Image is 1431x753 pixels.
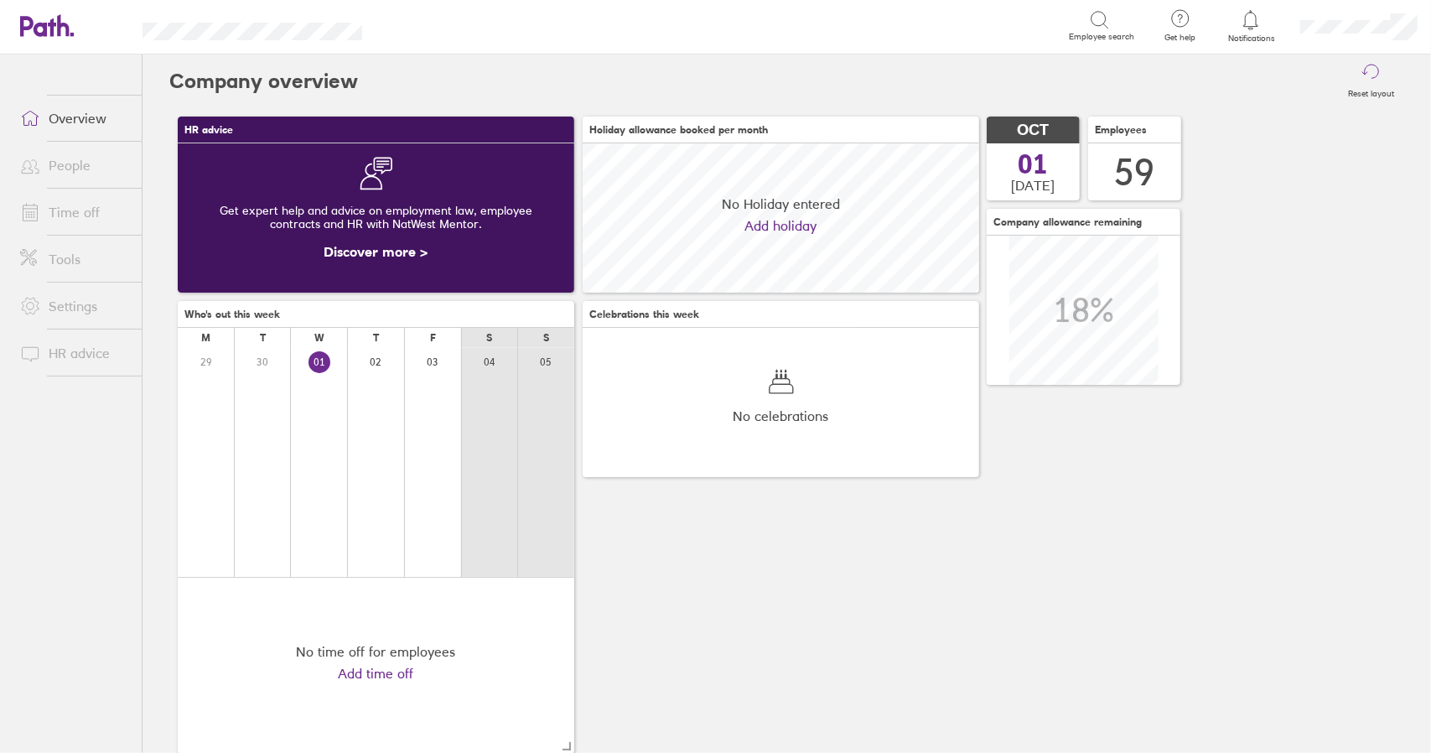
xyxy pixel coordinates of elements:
div: S [486,332,492,344]
h2: Company overview [169,55,358,108]
a: Tools [7,242,142,276]
a: Settings [7,289,142,323]
span: Employees [1095,124,1147,136]
span: [DATE] [1012,178,1055,193]
div: T [260,332,266,344]
a: Add time off [339,666,414,681]
div: M [201,332,210,344]
div: S [543,332,549,344]
a: Overview [7,101,142,135]
div: F [430,332,436,344]
div: Get expert help and advice on employment law, employee contracts and HR with NatWest Mentor. [191,190,561,244]
span: Who's out this week [184,309,280,320]
div: No time off for employees [297,644,456,659]
a: Add holiday [745,218,817,233]
span: No celebrations [734,408,829,423]
a: Notifications [1224,8,1278,44]
span: Get help [1153,33,1207,43]
a: Time off [7,195,142,229]
a: Discover more > [324,243,428,260]
span: OCT [1018,122,1050,139]
div: T [373,332,379,344]
span: HR advice [184,124,233,136]
span: Celebrations this week [589,309,699,320]
a: People [7,148,142,182]
div: 59 [1115,151,1155,194]
span: Employee search [1069,32,1134,42]
span: No Holiday entered [722,196,840,211]
div: W [314,332,324,344]
div: Search [407,18,450,33]
a: HR advice [7,336,142,370]
span: 01 [1019,151,1049,178]
label: Reset layout [1338,84,1404,99]
button: Reset layout [1338,55,1404,108]
span: Holiday allowance booked per month [589,124,768,136]
span: Company allowance remaining [993,216,1142,228]
span: Notifications [1224,34,1278,44]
